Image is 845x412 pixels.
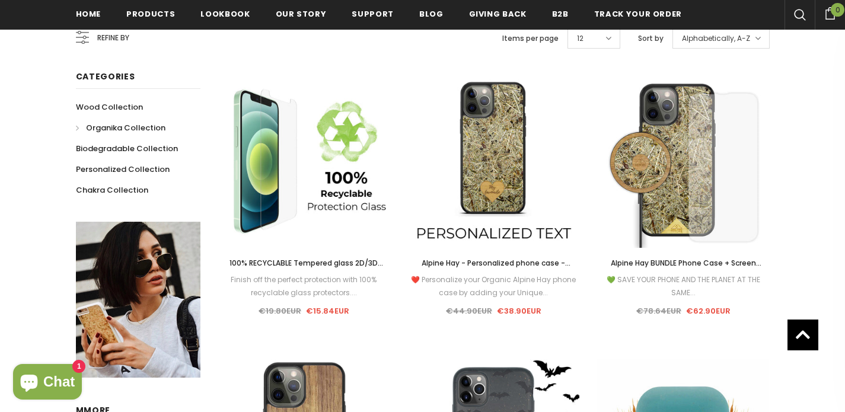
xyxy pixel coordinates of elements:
a: Chakra Collection [76,180,148,200]
span: Blog [419,8,444,20]
div: 💚 SAVE YOUR PHONE AND THE PLANET AT THE SAME... [597,273,769,299]
span: Lookbook [200,8,250,20]
span: €38.90EUR [497,305,541,317]
a: Alpine Hay - Personalized phone case - Personalized gift [407,257,579,270]
a: Biodegradable Collection [76,138,178,159]
span: Our Story [276,8,327,20]
div: ❤️ Personalize your Organic Alpine Hay phone case by adding your Unique... [407,273,579,299]
a: Wood Collection [76,97,143,117]
span: Products [126,8,175,20]
a: Personalized Collection [76,159,170,180]
span: support [352,8,394,20]
span: Home [76,8,101,20]
span: Alpine Hay - Personalized phone case - Personalized gift [422,258,570,281]
inbox-online-store-chat: Shopify online store chat [9,364,85,403]
span: €78.64EUR [636,305,681,317]
label: Items per page [502,33,559,44]
span: €19.80EUR [259,305,301,317]
span: Giving back [469,8,527,20]
a: 0 [815,5,845,20]
span: €44.90EUR [446,305,492,317]
a: 100% RECYCLABLE Tempered glass 2D/3D screen protector [218,257,390,270]
span: €15.84EUR [306,305,349,317]
span: Personalized Collection [76,164,170,175]
a: Alpine Hay BUNDLE Phone Case + Screen Protector + Alpine Hay Wireless Charger [597,257,769,270]
label: Sort by [638,33,664,44]
span: €62.90EUR [686,305,731,317]
span: 100% RECYCLABLE Tempered glass 2D/3D screen protector [229,258,383,281]
a: Organika Collection [76,117,165,138]
span: 12 [577,33,583,44]
span: Alpine Hay BUNDLE Phone Case + Screen Protector + Alpine Hay Wireless Charger [611,258,761,281]
span: Alphabetically, A-Z [682,33,750,44]
span: B2B [552,8,569,20]
span: 0 [831,3,844,17]
span: Categories [76,71,135,82]
span: Track your order [594,8,682,20]
span: Chakra Collection [76,184,148,196]
span: Wood Collection [76,101,143,113]
span: Organika Collection [86,122,165,133]
span: Biodegradable Collection [76,143,178,154]
span: Refine by [97,31,129,44]
div: Finish off the perfect protection with 100% recyclable glass protectors.... [218,273,390,299]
